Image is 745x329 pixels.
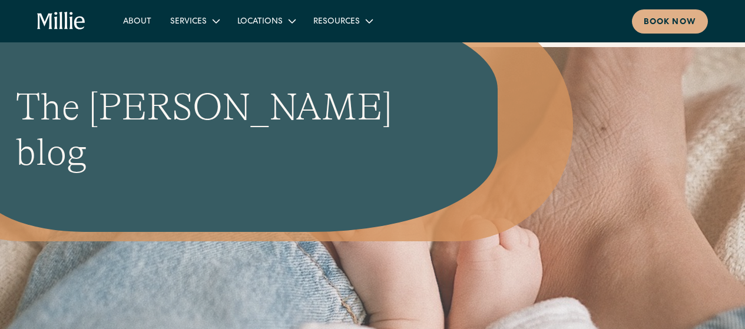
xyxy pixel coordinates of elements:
[237,16,283,28] div: Locations
[161,11,228,31] div: Services
[37,12,85,31] a: home
[644,16,696,29] div: Book now
[313,16,360,28] div: Resources
[114,11,161,31] a: About
[632,9,708,34] a: Book now
[228,11,304,31] div: Locations
[170,16,207,28] div: Services
[16,85,422,175] h1: The [PERSON_NAME] blog
[304,11,381,31] div: Resources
